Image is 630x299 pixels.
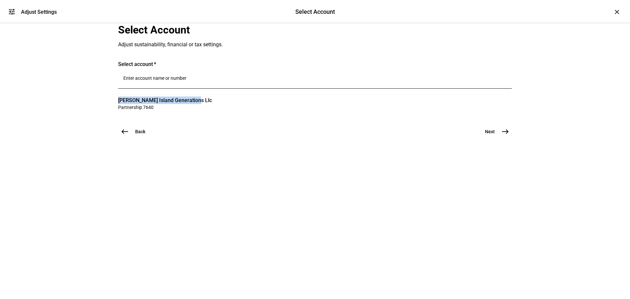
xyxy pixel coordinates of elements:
span: Next [485,128,495,135]
div: Select account [118,61,512,68]
div: Select Account [295,8,335,16]
div: Adjust sustainability, financial or tax settings. [118,41,413,48]
mat-icon: east [501,128,509,136]
mat-icon: west [121,128,129,136]
span: Back [135,128,145,135]
button: Next [477,125,512,138]
div: Select Account [118,24,413,36]
span: [PERSON_NAME] Island Generations Llc [118,96,212,104]
div: Adjust Settings [21,9,57,15]
span: Partnership 7640 [118,104,212,110]
div: × [612,7,622,17]
mat-icon: tune [8,8,16,16]
input: Number [123,75,507,81]
button: Back [118,125,153,138]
